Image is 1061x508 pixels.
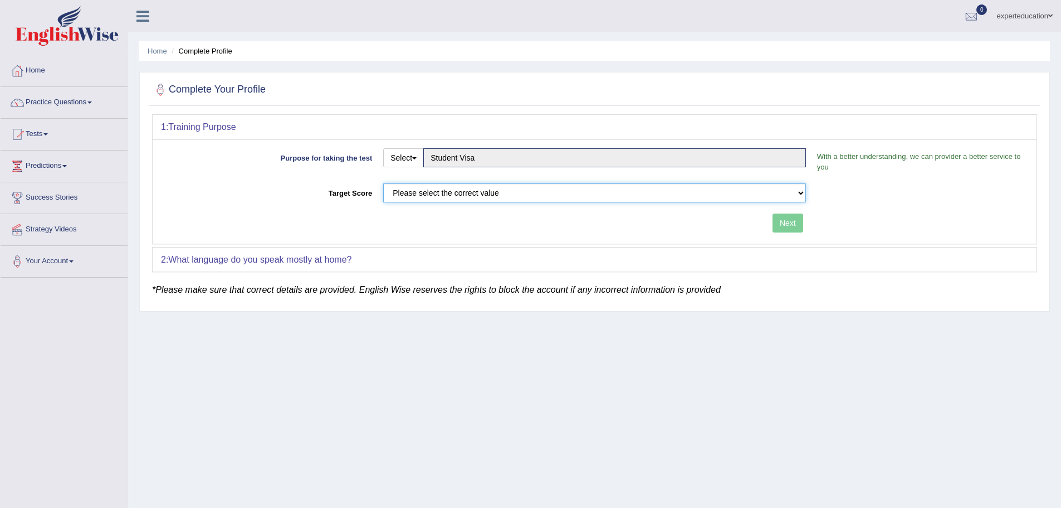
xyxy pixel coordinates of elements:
a: Predictions [1,151,128,178]
h2: Complete Your Profile [152,81,266,98]
a: Your Account [1,246,128,274]
button: Select [383,148,424,167]
a: Home [1,55,128,83]
span: 0 [976,4,987,15]
div: 1: [153,115,1036,139]
a: Tests [1,119,128,147]
em: *Please make sure that correct details are provided. English Wise reserves the rights to block th... [152,285,721,294]
a: Practice Questions [1,87,128,115]
a: Home [148,47,167,55]
input: Please enter the purpose of taking the test [423,148,806,167]
a: Success Stories [1,182,128,210]
div: 2: [153,248,1036,272]
label: Target Score [161,183,378,199]
label: Purpose for taking the test [161,148,378,163]
a: Strategy Videos [1,214,128,242]
b: What language do you speak mostly at home? [168,255,351,264]
li: Complete Profile [169,46,232,56]
b: Training Purpose [168,122,236,132]
p: With a better understanding, we can provider a better service to you [811,151,1028,172]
